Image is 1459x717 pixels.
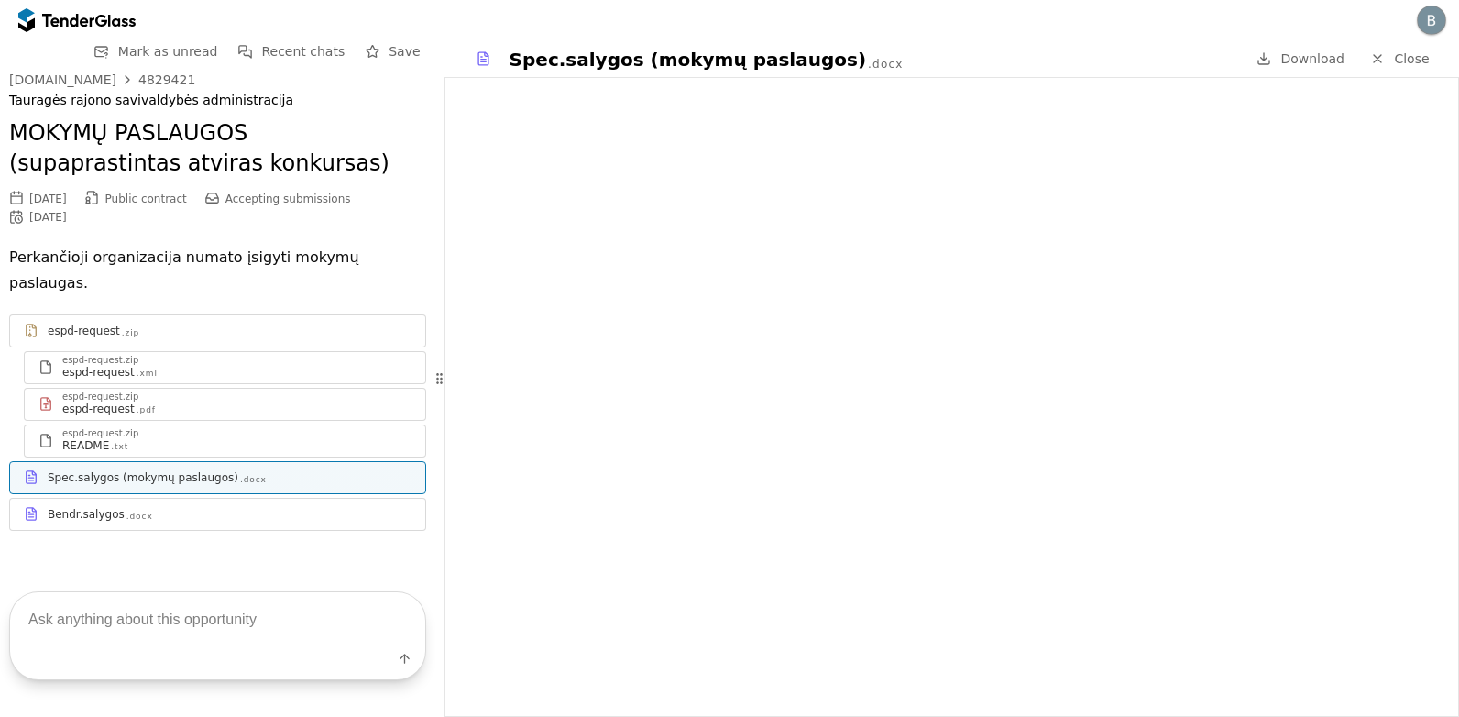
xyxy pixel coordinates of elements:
[510,47,866,72] div: Spec.salygos (mokymų paslaugos)
[240,474,267,486] div: .docx
[29,193,67,205] div: [DATE]
[868,57,903,72] div: .docx
[9,498,426,531] a: Bendr.salygos.docx
[359,40,425,63] button: Save
[111,441,128,453] div: .txt
[137,368,158,380] div: .xml
[1251,48,1350,71] a: Download
[9,73,116,86] div: [DOMAIN_NAME]
[48,324,120,338] div: espd-request
[126,511,153,523] div: .docx
[62,438,109,453] div: README
[389,44,420,59] span: Save
[89,40,224,63] button: Mark as unread
[48,507,125,522] div: Bendr.salygos
[62,402,135,416] div: espd-request
[138,73,195,86] div: 4829421
[62,365,135,380] div: espd-request
[9,93,426,108] div: Tauragės rajono savivaldybės administracija
[225,193,351,205] span: Accepting submissions
[137,404,156,416] div: .pdf
[62,392,138,402] div: espd-request.zip
[9,245,426,296] p: Perkančioji organizacija numato įsigyti mokymų paslaugas.
[9,118,426,180] h2: MOKYMŲ PASLAUGOS (supaprastintas atviras konkursas)
[1394,51,1429,66] span: Close
[29,211,67,224] div: [DATE]
[232,40,350,63] button: Recent chats
[9,461,426,494] a: Spec.salygos (mokymų paslaugos).docx
[105,193,187,205] span: Public contract
[122,327,139,339] div: .zip
[62,429,138,438] div: espd-request.zip
[24,351,426,384] a: espd-request.zipespd-request.xml
[261,44,345,59] span: Recent chats
[1280,51,1344,66] span: Download
[1359,48,1441,71] a: Close
[62,356,138,365] div: espd-request.zip
[118,44,218,59] span: Mark as unread
[48,470,238,485] div: Spec.salygos (mokymų paslaugos)
[9,314,426,347] a: espd-request.zip
[24,425,426,458] a: espd-request.zipREADME.txt
[24,388,426,421] a: espd-request.zipespd-request.pdf
[9,72,195,87] a: [DOMAIN_NAME]4829421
